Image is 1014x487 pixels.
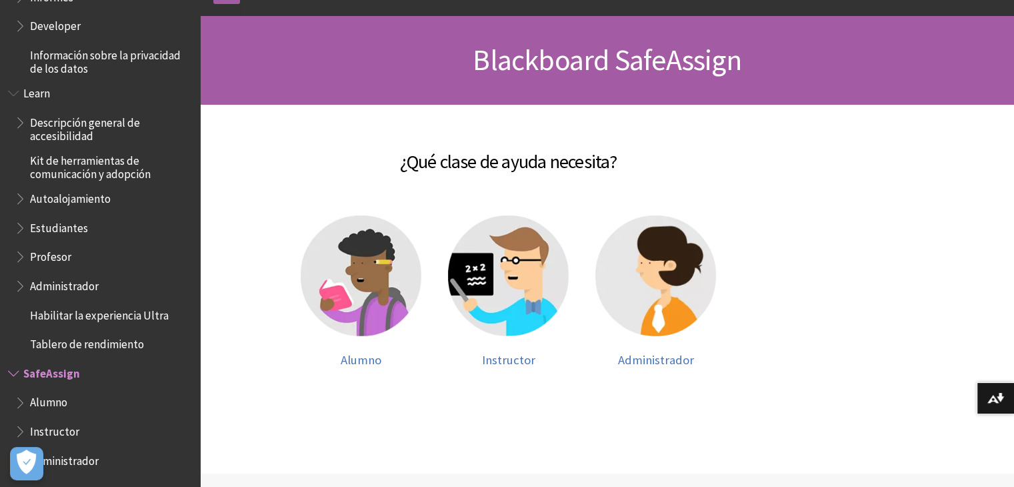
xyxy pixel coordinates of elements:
img: Ayuda para el profesor [448,215,569,336]
span: Alumno [341,352,381,368]
span: Administrador [30,450,99,468]
a: Ayuda para el profesor Instructor [448,215,569,367]
a: Ayuda para el administrador Administrador [595,215,716,367]
span: Habilitar la experiencia Ultra [30,304,169,322]
span: SafeAssign [23,362,80,380]
span: Instructor [30,420,79,438]
span: Administrador [618,352,694,368]
span: Descripción general de accesibilidad [30,111,191,143]
span: Kit de herramientas de comunicación y adopción [30,149,191,181]
span: Profesor [30,246,71,264]
span: Información sobre la privacidad de los datos [30,44,191,75]
span: Administrador [30,275,99,293]
button: Abrir preferencias [10,447,43,480]
img: Ayuda para el administrador [595,215,716,336]
span: Developer [30,15,81,33]
span: Alumno [30,392,67,410]
span: Autoalojamiento [30,187,111,205]
span: Instructor [482,352,535,368]
span: Estudiantes [30,217,88,235]
span: Blackboard SafeAssign [473,41,741,78]
nav: Book outline for Blackboard Learn Help [8,82,192,356]
span: Learn [23,82,50,100]
a: Ayuda para el estudiante Alumno [301,215,421,367]
h2: ¿Qué clase de ayuda necesita? [213,131,803,175]
span: Tablero de rendimiento [30,333,144,351]
nav: Book outline for Blackboard SafeAssign [8,362,192,472]
img: Ayuda para el estudiante [301,215,421,336]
